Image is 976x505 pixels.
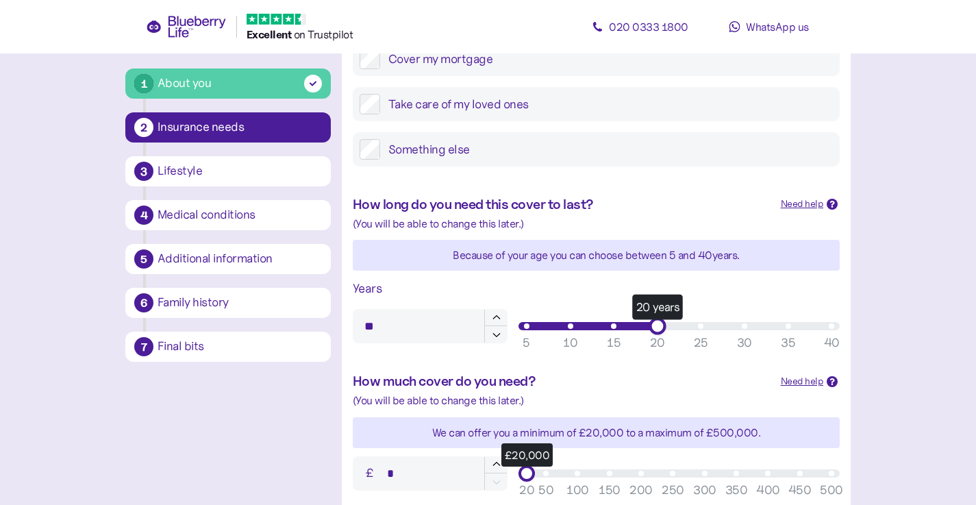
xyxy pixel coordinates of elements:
[579,13,702,40] a: 020 0333 1800
[609,20,688,34] span: 020 0333 1800
[353,215,840,232] div: (You will be able to change this later.)
[725,481,748,500] div: 350
[781,374,824,389] div: Need help
[353,247,840,264] div: Because of your age you can choose between 5 and 40 years.
[134,162,153,181] div: 3
[566,481,589,500] div: 100
[538,481,553,500] div: 50
[125,69,331,99] button: 1About you
[650,334,665,352] div: 20
[134,293,153,312] div: 6
[708,13,831,40] a: WhatsApp us
[125,332,331,362] button: 7Final bits
[125,288,331,318] button: 6Family history
[134,74,153,93] div: 1
[824,334,840,352] div: 40
[134,206,153,225] div: 4
[158,341,322,353] div: Final bits
[380,94,833,114] label: Take care of my loved ones
[523,334,531,352] div: 5
[158,165,322,177] div: Lifestyle
[353,194,770,215] div: How long do you need this cover to last?
[353,424,840,441] div: We can offer you a minimum of £20,000 to a maximum of £ 500,000 .
[353,279,840,298] div: Years
[820,481,843,500] div: 500
[380,139,833,160] label: Something else
[294,27,353,41] span: on Trustpilot
[353,392,840,409] div: (You will be able to change this later.)
[134,118,153,137] div: 2
[629,481,653,500] div: 200
[125,200,331,230] button: 4Medical conditions
[125,156,331,186] button: 3Lifestyle
[158,121,322,134] div: Insurance needs
[247,27,294,41] span: Excellent ️
[134,337,153,356] div: 7
[693,481,716,500] div: 300
[158,74,212,93] div: About you
[788,481,812,500] div: 450
[125,244,331,274] button: 5Additional information
[158,209,322,221] div: Medical conditions
[125,112,331,143] button: 2Insurance needs
[781,334,795,352] div: 35
[607,334,621,352] div: 15
[519,481,534,500] div: 20
[662,481,684,500] div: 250
[563,334,577,352] div: 10
[694,334,708,352] div: 25
[158,297,322,309] div: Family history
[746,20,809,34] span: WhatsApp us
[599,481,621,500] div: 150
[737,334,752,352] div: 30
[380,49,833,69] label: Cover my mortgage
[756,481,780,500] div: 400
[353,371,770,392] div: How much cover do you need?
[158,253,322,265] div: Additional information
[134,249,153,269] div: 5
[781,197,824,212] div: Need help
